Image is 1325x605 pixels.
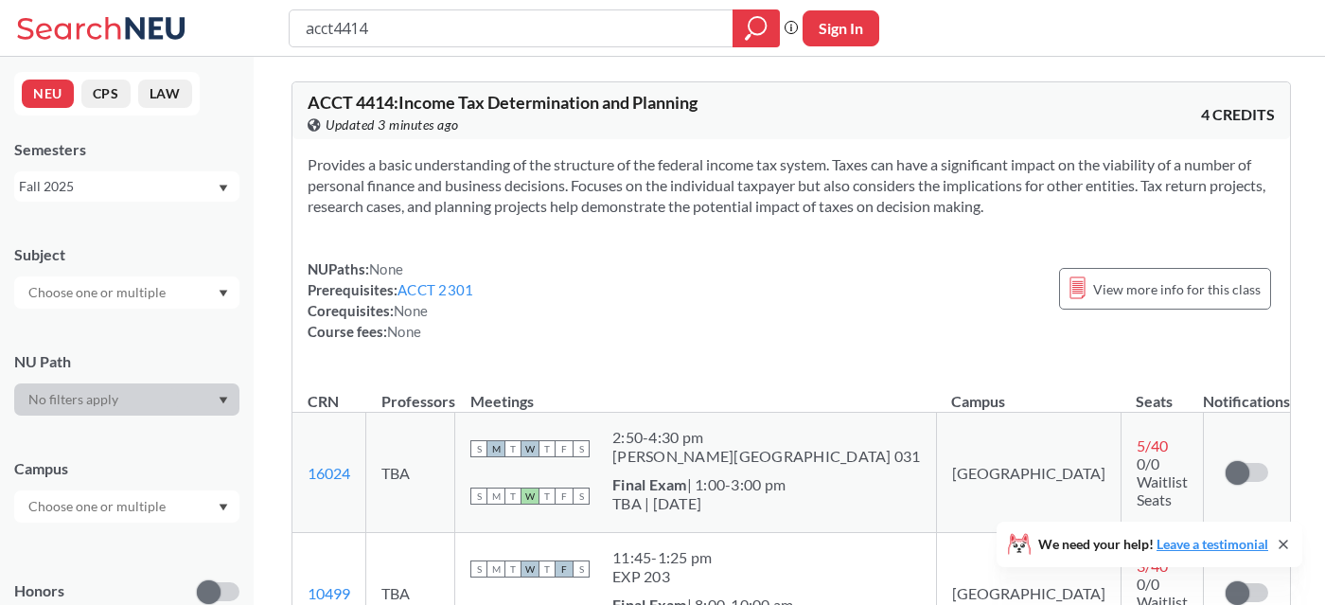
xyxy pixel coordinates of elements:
[612,475,687,493] b: Final Exam
[487,488,504,505] span: M
[219,185,228,192] svg: Dropdown arrow
[81,80,131,108] button: CPS
[556,488,573,505] span: F
[487,561,504,578] span: M
[521,488,539,505] span: W
[22,80,74,108] button: NEU
[539,561,556,578] span: T
[573,440,590,457] span: S
[326,115,459,135] span: Updated 3 minutes ago
[1137,436,1168,454] span: 5 / 40
[14,490,239,523] div: Dropdown arrow
[612,548,712,567] div: 11:45 - 1:25 pm
[14,244,239,265] div: Subject
[733,9,780,47] div: magnifying glass
[19,281,178,304] input: Choose one or multiple
[308,584,350,602] a: 10499
[521,561,539,578] span: W
[308,464,350,482] a: 16024
[539,488,556,505] span: T
[1038,538,1268,551] span: We need your help!
[14,580,64,602] p: Honors
[366,372,455,413] th: Professors
[1157,536,1268,552] a: Leave a testimonial
[387,323,421,340] span: None
[308,258,473,342] div: NUPaths: Prerequisites: Corequisites: Course fees:
[936,413,1121,533] td: [GEOGRAPHIC_DATA]
[504,488,521,505] span: T
[745,15,768,42] svg: magnifying glass
[308,92,698,113] span: ACCT 4414 : Income Tax Determination and Planning
[14,276,239,309] div: Dropdown arrow
[521,440,539,457] span: W
[394,302,428,319] span: None
[612,447,921,466] div: [PERSON_NAME][GEOGRAPHIC_DATA] 031
[470,561,487,578] span: S
[573,488,590,505] span: S
[487,440,504,457] span: M
[308,391,339,412] div: CRN
[14,351,239,372] div: NU Path
[219,290,228,297] svg: Dropdown arrow
[556,561,573,578] span: F
[612,475,786,494] div: | 1:00-3:00 pm
[612,494,786,513] div: TBA | [DATE]
[369,260,403,277] span: None
[539,440,556,457] span: T
[19,176,217,197] div: Fall 2025
[1093,277,1261,301] span: View more info for this class
[14,139,239,160] div: Semesters
[936,372,1121,413] th: Campus
[470,488,487,505] span: S
[366,413,455,533] td: TBA
[397,281,473,298] a: ACCT 2301
[1121,372,1203,413] th: Seats
[504,561,521,578] span: T
[803,10,879,46] button: Sign In
[14,383,239,416] div: Dropdown arrow
[612,428,921,447] div: 2:50 - 4:30 pm
[304,12,719,44] input: Class, professor, course number, "phrase"
[14,458,239,479] div: Campus
[219,504,228,511] svg: Dropdown arrow
[219,397,228,404] svg: Dropdown arrow
[308,154,1275,217] section: Provides a basic understanding of the structure of the federal income tax system. Taxes can have ...
[138,80,192,108] button: LAW
[612,567,712,586] div: EXP 203
[455,372,937,413] th: Meetings
[573,561,590,578] span: S
[14,171,239,202] div: Fall 2025Dropdown arrow
[19,495,178,518] input: Choose one or multiple
[1137,454,1188,508] span: 0/0 Waitlist Seats
[504,440,521,457] span: T
[470,440,487,457] span: S
[1203,372,1290,413] th: Notifications
[1201,104,1275,125] span: 4 CREDITS
[556,440,573,457] span: F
